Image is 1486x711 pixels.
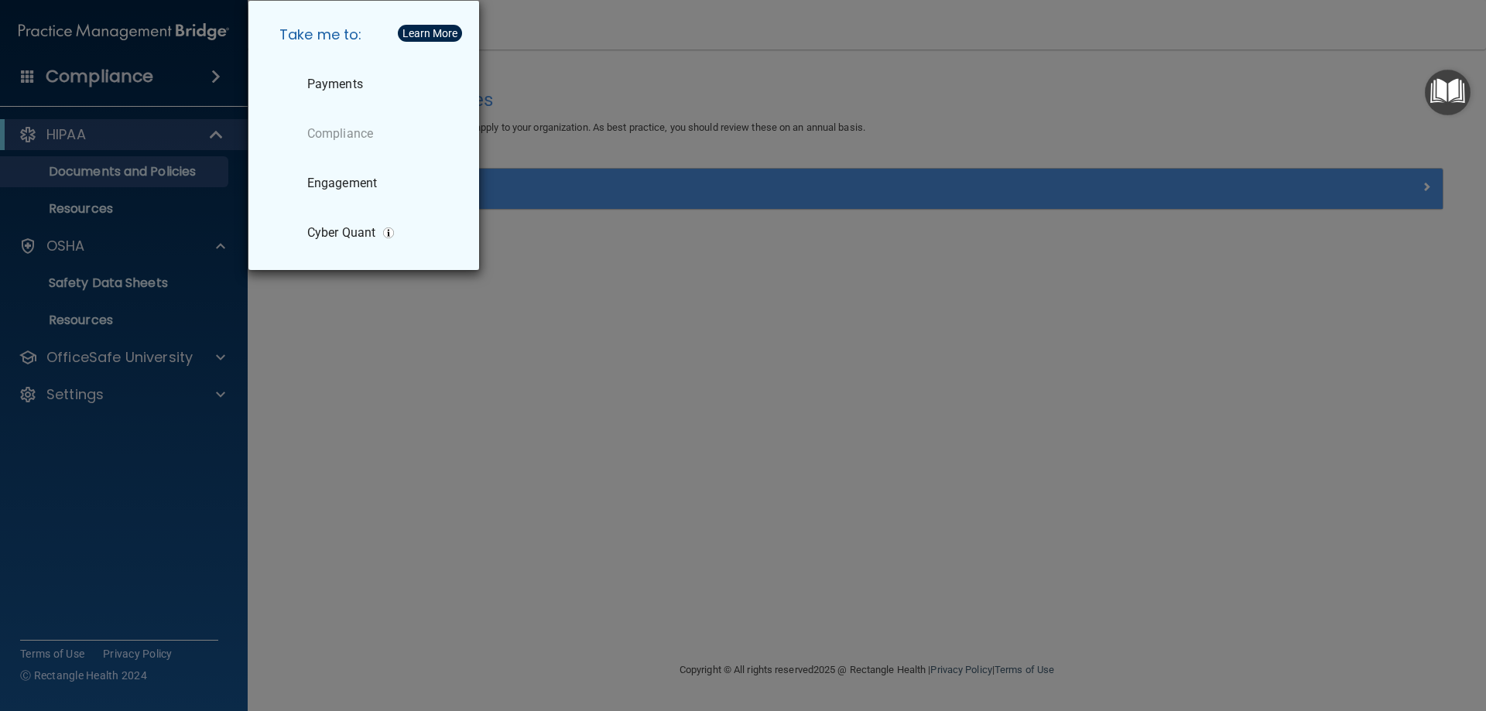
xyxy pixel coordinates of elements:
[1425,70,1471,115] button: Open Resource Center
[1218,601,1467,663] iframe: Drift Widget Chat Controller
[267,63,467,106] a: Payments
[402,28,457,39] div: Learn More
[307,77,363,92] p: Payments
[267,13,467,56] h5: Take me to:
[307,176,377,191] p: Engagement
[267,162,467,205] a: Engagement
[267,112,467,156] a: Compliance
[307,225,375,241] p: Cyber Quant
[398,25,462,42] button: Learn More
[267,211,467,255] a: Cyber Quant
